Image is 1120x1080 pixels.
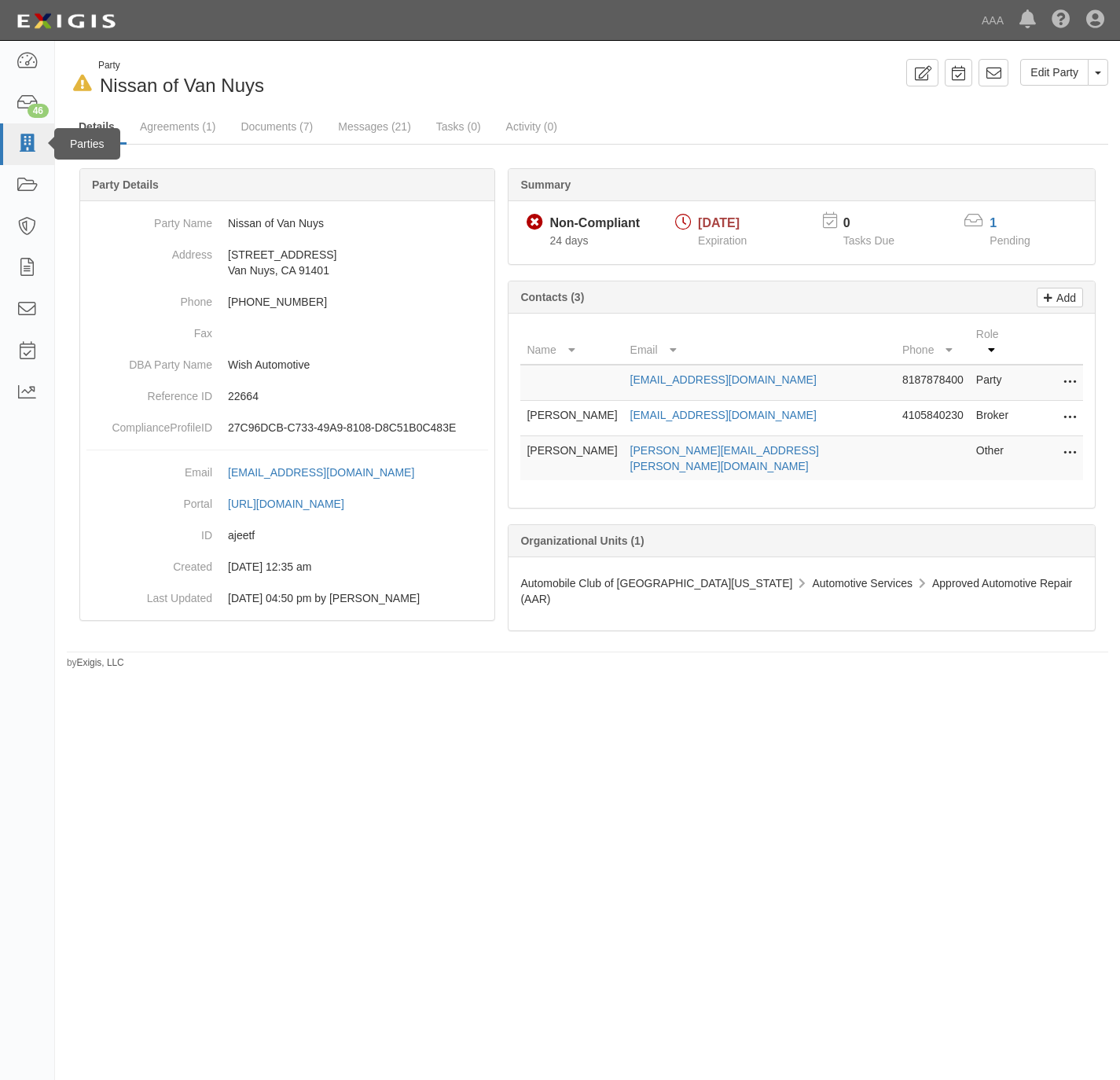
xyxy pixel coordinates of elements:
[128,111,227,142] a: Agreements (1)
[228,465,414,480] div: [EMAIL_ADDRESS][DOMAIN_NAME]
[1020,59,1089,86] a: Edit Party
[228,466,431,479] a: [EMAIL_ADDRESS][DOMAIN_NAME]
[970,320,1020,365] th: Role
[86,520,488,551] dd: ajeetf
[67,111,127,145] a: Details
[54,128,120,160] div: Parties
[520,436,623,481] td: [PERSON_NAME]
[67,59,576,99] div: Nissan of Van Nuys
[520,320,623,365] th: Name
[970,365,1020,401] td: Party
[630,373,817,386] a: [EMAIL_ADDRESS][DOMAIN_NAME]
[28,104,49,118] div: 46
[630,409,817,421] a: [EMAIL_ADDRESS][DOMAIN_NAME]
[86,208,212,231] dt: Party Name
[843,215,914,233] p: 0
[73,75,92,92] i: In Default since 10/03/2025
[549,215,640,233] div: Non-Compliant
[228,388,488,404] p: 22664
[86,520,212,543] dt: ID
[228,357,488,373] p: Wish Automotive
[1052,11,1070,30] i: Help Center - Complianz
[86,318,212,341] dt: Fax
[92,178,159,191] b: Party Details
[896,401,970,436] td: 4105840230
[970,401,1020,436] td: Broker
[527,215,543,231] i: Non-Compliant
[630,444,819,472] a: [PERSON_NAME][EMAIL_ADDRESS][PERSON_NAME][DOMAIN_NAME]
[86,551,488,582] dd: 03/10/2023 12:35 am
[100,75,264,96] span: Nissan of Van Nuys
[86,208,488,239] dd: Nissan of Van Nuys
[494,111,569,142] a: Activity (0)
[896,320,970,365] th: Phone
[67,656,124,670] small: by
[86,239,212,263] dt: Address
[520,577,792,590] span: Automobile Club of [GEOGRAPHIC_DATA][US_STATE]
[520,401,623,436] td: [PERSON_NAME]
[86,380,212,404] dt: Reference ID
[326,111,423,142] a: Messages (21)
[843,234,894,247] span: Tasks Due
[86,349,212,373] dt: DBA Party Name
[86,582,488,614] dd: 09/11/2024 04:50 pm by Benjamin Tully
[1052,288,1076,307] p: Add
[520,534,644,547] b: Organizational Units (1)
[86,488,212,512] dt: Portal
[228,420,488,435] p: 27C96DCB-C733-49A9-8108-D8C51B0C483E
[86,582,212,606] dt: Last Updated
[549,234,588,247] span: Since 09/19/2025
[86,239,488,286] dd: [STREET_ADDRESS] Van Nuys, CA 91401
[98,59,264,72] div: Party
[86,412,212,435] dt: ComplianceProfileID
[990,216,997,230] a: 1
[896,365,970,401] td: 8187878400
[424,111,493,142] a: Tasks (0)
[86,286,212,310] dt: Phone
[12,7,120,35] img: logo-5460c22ac91f19d4615b14bd174203de0afe785f0fc80cf4dbbc73dc1793850b.png
[86,286,488,318] dd: [PHONE_NUMBER]
[698,234,747,247] span: Expiration
[1037,288,1083,307] a: Add
[974,5,1012,36] a: AAA
[990,234,1030,247] span: Pending
[228,498,362,510] a: [URL][DOMAIN_NAME]
[86,457,212,480] dt: Email
[520,178,571,191] b: Summary
[520,291,584,303] b: Contacts (3)
[970,436,1020,481] td: Other
[698,216,740,230] span: [DATE]
[77,657,124,668] a: Exigis, LLC
[229,111,325,142] a: Documents (7)
[86,551,212,575] dt: Created
[624,320,896,365] th: Email
[812,577,913,590] span: Automotive Services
